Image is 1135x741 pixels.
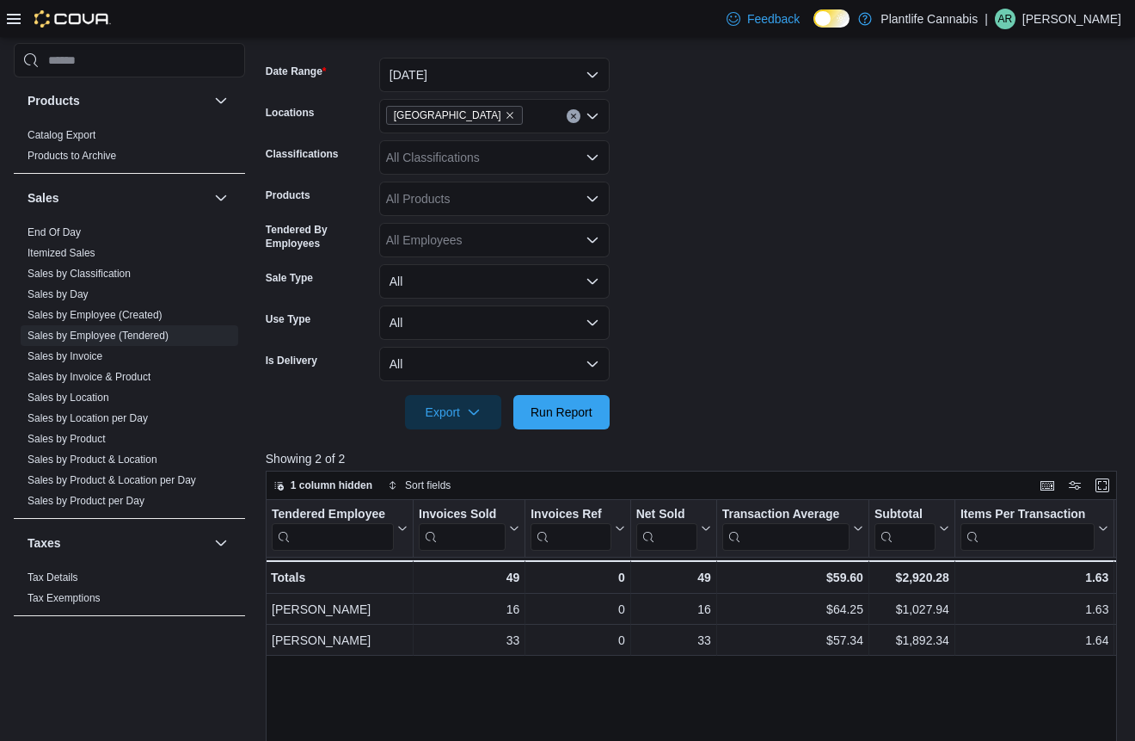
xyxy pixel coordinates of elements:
[386,106,523,125] span: Fort Saskatchewan
[960,599,1109,620] div: 1.63
[419,599,519,620] div: 16
[405,395,501,429] button: Export
[266,188,310,202] label: Products
[960,567,1109,588] div: 1.63
[586,233,599,247] button: Open list of options
[28,411,148,425] span: Sales by Location per Day
[586,109,599,123] button: Open list of options
[28,371,150,383] a: Sales by Invoice & Product
[415,395,491,429] span: Export
[28,226,81,238] a: End Of Day
[531,507,610,523] div: Invoices Ref
[721,507,849,523] div: Transaction Average
[28,391,109,404] span: Sales by Location
[34,10,111,28] img: Cova
[28,309,163,321] a: Sales by Employee (Created)
[28,453,157,466] span: Sales by Product & Location
[28,129,95,141] a: Catalog Export
[28,349,102,363] span: Sales by Invoice
[272,507,408,551] button: Tendered Employee
[874,599,949,620] div: $1,027.94
[28,330,169,342] a: Sales by Employee (Tendered)
[14,222,245,518] div: Sales
[28,494,144,508] span: Sales by Product per Day
[28,571,78,584] a: Tax Details
[28,308,163,322] span: Sales by Employee (Created)
[28,288,89,300] a: Sales by Day
[28,92,207,109] button: Products
[28,287,89,301] span: Sales by Day
[1064,475,1085,496] button: Display options
[531,507,624,551] button: Invoices Ref
[379,306,610,340] button: All
[266,147,339,161] label: Classifications
[874,507,949,551] button: Subtotal
[14,567,245,615] div: Taxes
[419,507,506,551] div: Invoices Sold
[722,630,863,651] div: $57.34
[405,479,451,492] span: Sort fields
[272,599,408,620] div: [PERSON_NAME]
[419,507,519,551] button: Invoices Sold
[271,567,408,588] div: Totals
[28,247,95,259] a: Itemized Sales
[28,433,106,445] a: Sales by Product
[985,9,988,29] p: |
[379,264,610,299] button: All
[272,507,394,551] div: Tendered Employee
[28,189,59,207] h3: Sales
[28,412,148,424] a: Sales by Location per Day
[722,599,863,620] div: $64.25
[28,149,116,163] span: Products to Archive
[266,223,372,250] label: Tendered By Employees
[1092,475,1113,496] button: Enter fullscreen
[266,271,313,285] label: Sale Type
[960,507,1109,551] button: Items Per Transaction
[266,354,317,367] label: Is Delivery
[28,473,196,487] span: Sales by Product & Location per Day
[721,567,862,588] div: $59.60
[28,268,131,280] a: Sales by Classification
[211,90,231,111] button: Products
[635,567,710,588] div: 49
[28,267,131,281] span: Sales by Classification
[28,189,207,207] button: Sales
[28,591,101,605] span: Tax Exemptions
[995,9,1015,29] div: April Rose
[28,534,61,552] h3: Taxes
[505,110,515,120] button: Remove Fort Saskatchewan from selection in this group
[28,571,78,584] span: Tax Details
[28,432,106,446] span: Sales by Product
[586,192,599,206] button: Open list of options
[211,533,231,553] button: Taxes
[379,347,610,381] button: All
[28,225,81,239] span: End Of Day
[266,312,310,326] label: Use Type
[1022,9,1121,29] p: [PERSON_NAME]
[28,128,95,142] span: Catalog Export
[272,630,408,651] div: [PERSON_NAME]
[874,567,949,588] div: $2,920.28
[531,567,624,588] div: 0
[419,630,519,651] div: 33
[291,479,372,492] span: 1 column hidden
[721,507,862,551] button: Transaction Average
[211,188,231,208] button: Sales
[720,2,807,36] a: Feedback
[531,630,624,651] div: 0
[266,65,327,78] label: Date Range
[586,151,599,164] button: Open list of options
[635,507,696,523] div: Net Sold
[28,350,102,362] a: Sales by Invoice
[28,370,150,384] span: Sales by Invoice & Product
[998,9,1013,29] span: AR
[874,507,936,551] div: Subtotal
[960,507,1095,523] div: Items Per Transaction
[419,567,519,588] div: 49
[28,392,109,404] a: Sales by Location
[635,507,696,551] div: Net Sold
[874,507,936,523] div: Subtotal
[880,9,978,29] p: Plantlife Cannabis
[419,507,506,523] div: Invoices Sold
